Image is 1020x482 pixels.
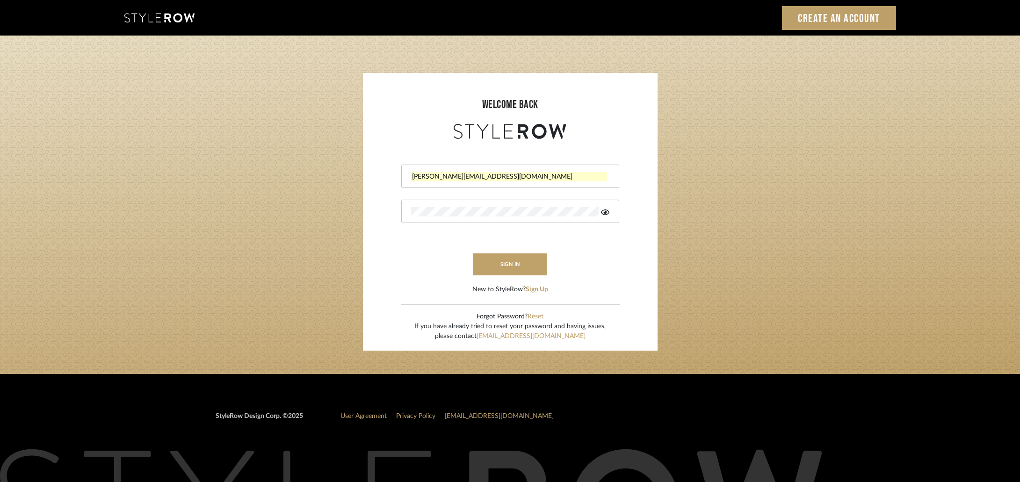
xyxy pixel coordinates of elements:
[414,312,606,322] div: Forgot Password?
[473,253,548,275] button: sign in
[782,6,896,30] a: Create an Account
[372,96,648,113] div: welcome back
[411,172,607,181] input: Email Address
[526,285,548,295] button: Sign Up
[414,322,606,341] div: If you have already tried to reset your password and having issues, please contact
[472,285,548,295] div: New to StyleRow?
[445,413,554,419] a: [EMAIL_ADDRESS][DOMAIN_NAME]
[340,413,387,419] a: User Agreement
[528,312,543,322] button: Reset
[477,333,586,339] a: [EMAIL_ADDRESS][DOMAIN_NAME]
[396,413,435,419] a: Privacy Policy
[216,411,303,429] div: StyleRow Design Corp. ©2025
